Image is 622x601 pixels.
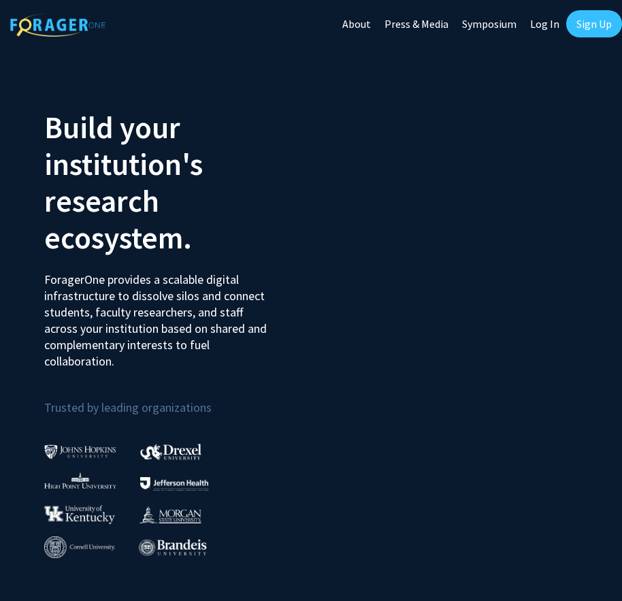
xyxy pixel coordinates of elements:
img: Cornell University [44,536,115,559]
img: ForagerOne Logo [10,13,105,37]
p: ForagerOne provides a scalable digital infrastructure to dissolve silos and connect students, fac... [44,261,270,370]
h2: Build your institution's research ecosystem. [44,109,301,256]
a: Sign Up [566,10,622,37]
img: High Point University [44,472,116,489]
img: Thomas Jefferson University [140,477,208,490]
img: Drexel University [140,444,201,459]
img: University of Kentucky [44,505,115,523]
img: Johns Hopkins University [44,444,116,459]
img: Brandeis University [139,539,207,556]
img: Morgan State University [139,506,201,523]
p: Trusted by leading organizations [44,380,301,418]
